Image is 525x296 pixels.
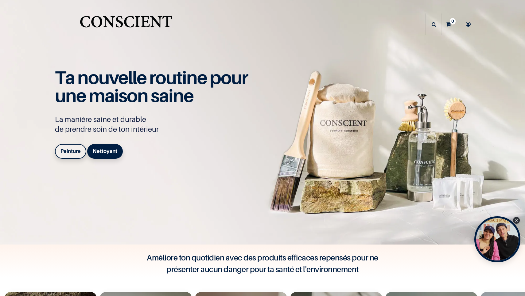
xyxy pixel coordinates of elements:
iframe: Tidio Chat [493,256,522,285]
a: Nettoyant [87,144,123,159]
h4: Améliore ton quotidien avec des produits efficaces repensés pour ne présenter aucun danger pour t... [140,252,385,275]
a: Peinture [55,144,86,159]
b: Peinture [60,148,81,154]
p: La manière saine et durable de prendre soin de ton intérieur [55,115,255,134]
div: Tolstoy bubble widget [474,216,520,262]
div: Close Tolstoy widget [513,217,520,224]
div: Open Tolstoy [474,216,520,262]
a: Logo of Conscient [79,12,173,36]
a: 0 [441,13,459,35]
div: Open Tolstoy widget [474,216,520,262]
img: Conscient [79,12,173,36]
sup: 0 [450,18,456,24]
span: Ta nouvelle routine pour une maison saine [55,66,248,106]
b: Nettoyant [93,148,117,154]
